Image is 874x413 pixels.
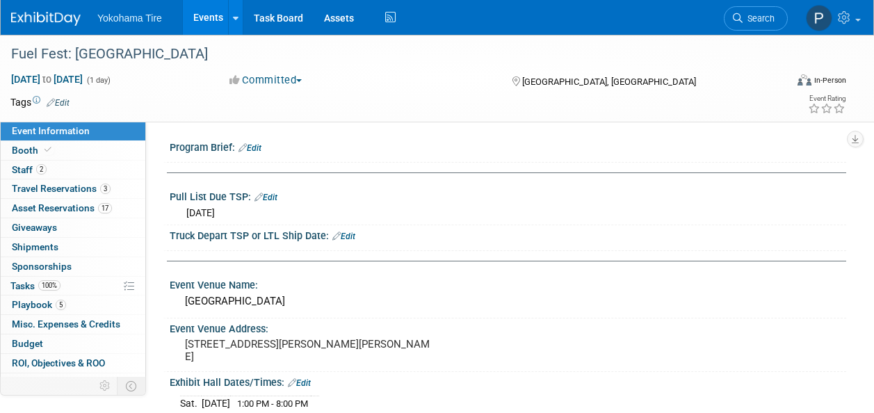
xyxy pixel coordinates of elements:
a: Staff2 [1,161,145,179]
a: Playbook5 [1,295,145,314]
span: Yokohama Tire [97,13,162,24]
span: Shipments [12,241,58,252]
div: Pull List Due TSP: [170,186,846,204]
span: Event Information [12,125,90,136]
span: Attachments [12,377,81,388]
span: 1:00 PM - 8:00 PM [237,398,308,409]
span: 5 [56,300,66,310]
a: Booth [1,141,145,160]
div: Event Venue Address: [170,318,846,336]
span: Travel Reservations [12,183,111,194]
span: 3 [71,377,81,387]
a: Misc. Expenses & Credits [1,315,145,334]
button: Committed [225,73,307,88]
td: [DATE] [202,396,230,410]
td: Sat. [180,396,202,410]
td: Toggle Event Tabs [118,377,146,395]
a: Edit [238,143,261,153]
a: Edit [47,98,70,108]
a: Event Information [1,122,145,140]
a: Budget [1,334,145,353]
pre: [STREET_ADDRESS][PERSON_NAME][PERSON_NAME] [185,338,436,363]
a: Edit [254,193,277,202]
img: Format-Inperson.png [798,74,811,86]
a: ROI, Objectives & ROO [1,354,145,373]
span: 2 [36,164,47,175]
span: Budget [12,338,43,349]
a: Giveaways [1,218,145,237]
span: 17 [98,203,112,213]
a: Sponsorships [1,257,145,276]
div: Truck Depart TSP or LTL Ship Date: [170,225,846,243]
span: 100% [38,280,60,291]
img: ExhibitDay [11,12,81,26]
div: Program Brief: [170,137,846,155]
span: to [40,74,54,85]
span: [DATE] [186,207,215,218]
a: Edit [288,378,311,388]
span: 3 [100,184,111,194]
span: (1 day) [86,76,111,85]
div: Exhibit Hall Dates/Times: [170,372,846,390]
a: Tasks100% [1,277,145,295]
span: Tasks [10,280,60,291]
span: [DATE] [DATE] [10,73,83,86]
a: Edit [332,232,355,241]
span: Playbook [12,299,66,310]
a: Attachments3 [1,373,145,392]
td: Personalize Event Tab Strip [93,377,118,395]
td: Tags [10,95,70,109]
span: Giveaways [12,222,57,233]
div: Fuel Fest: [GEOGRAPHIC_DATA] [6,42,775,67]
a: Travel Reservations3 [1,179,145,198]
div: In-Person [814,75,846,86]
a: Shipments [1,238,145,257]
span: Misc. Expenses & Credits [12,318,120,330]
a: Asset Reservations17 [1,199,145,218]
span: ROI, Objectives & ROO [12,357,105,369]
div: Event Format [725,72,846,93]
div: Event Rating [808,95,845,102]
span: Asset Reservations [12,202,112,213]
span: Search [743,13,775,24]
span: Booth [12,145,54,156]
span: Staff [12,164,47,175]
span: Sponsorships [12,261,72,272]
div: Event Venue Name: [170,275,846,292]
i: Booth reservation complete [44,146,51,154]
a: Search [724,6,788,31]
div: [GEOGRAPHIC_DATA] [180,291,836,312]
img: Paris Hull [806,5,832,31]
span: [GEOGRAPHIC_DATA], [GEOGRAPHIC_DATA] [522,76,696,87]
